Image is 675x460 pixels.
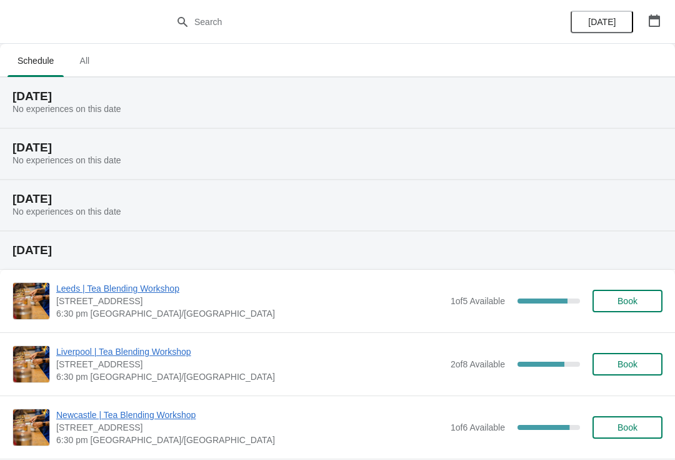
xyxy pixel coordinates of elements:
input: Search [194,11,506,33]
span: Schedule [7,49,64,72]
span: [DATE] [588,17,616,27]
button: Book [592,290,662,312]
h2: [DATE] [12,141,662,154]
h2: [DATE] [12,244,662,257]
h2: [DATE] [12,90,662,103]
button: [DATE] [571,11,633,33]
span: 2 of 8 Available [451,359,505,369]
span: Liverpool | Tea Blending Workshop [56,345,444,358]
img: Newcastle | Tea Blending Workshop | 123 Grainger Street, Newcastle upon Tyne, NE1 5AE | 6:30 pm E... [13,409,49,446]
span: Book [617,359,637,369]
img: Leeds | Tea Blending Workshop | Unit 42, Queen Victoria St, Victoria Quarter, Leeds, LS1 6BE | 6:... [13,283,49,319]
span: 6:30 pm [GEOGRAPHIC_DATA]/[GEOGRAPHIC_DATA] [56,434,444,446]
span: 1 of 5 Available [451,296,505,306]
button: Book [592,416,662,439]
span: [STREET_ADDRESS] [56,295,444,307]
span: Book [617,422,637,432]
span: All [69,49,100,72]
span: Leeds | Tea Blending Workshop [56,282,444,295]
span: 1 of 6 Available [451,422,505,432]
h2: [DATE] [12,193,662,205]
span: Book [617,296,637,306]
img: Liverpool | Tea Blending Workshop | 106 Bold St, Liverpool , L1 4EZ | 6:30 pm Europe/London [13,346,49,382]
span: [STREET_ADDRESS] [56,421,444,434]
span: Newcastle | Tea Blending Workshop [56,409,444,421]
span: No experiences on this date [12,207,121,217]
span: 6:30 pm [GEOGRAPHIC_DATA]/[GEOGRAPHIC_DATA] [56,307,444,320]
span: No experiences on this date [12,155,121,165]
span: No experiences on this date [12,104,121,114]
button: Book [592,353,662,376]
span: 6:30 pm [GEOGRAPHIC_DATA]/[GEOGRAPHIC_DATA] [56,371,444,383]
span: [STREET_ADDRESS] [56,358,444,371]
